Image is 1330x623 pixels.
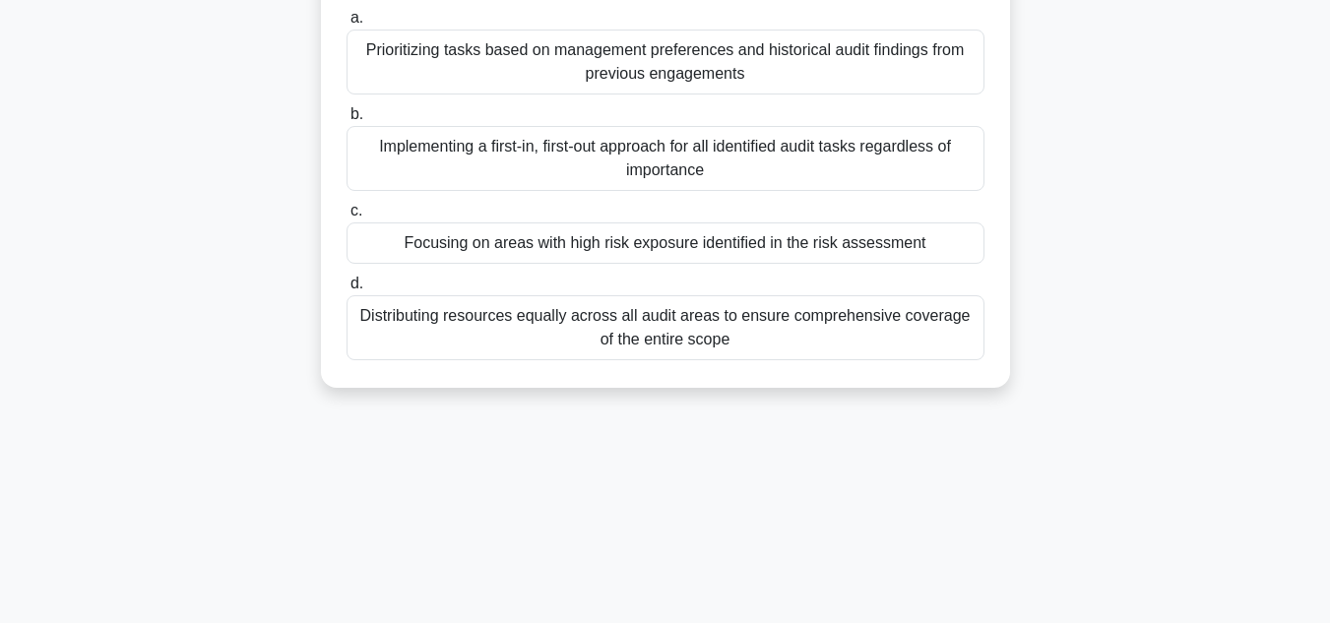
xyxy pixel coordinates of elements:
[350,275,363,291] span: d.
[347,126,984,191] div: Implementing a first-in, first-out approach for all identified audit tasks regardless of importance
[350,105,363,122] span: b.
[347,295,984,360] div: Distributing resources equally across all audit areas to ensure comprehensive coverage of the ent...
[347,30,984,94] div: Prioritizing tasks based on management preferences and historical audit findings from previous en...
[347,222,984,264] div: Focusing on areas with high risk exposure identified in the risk assessment
[350,202,362,218] span: c.
[350,9,363,26] span: a.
